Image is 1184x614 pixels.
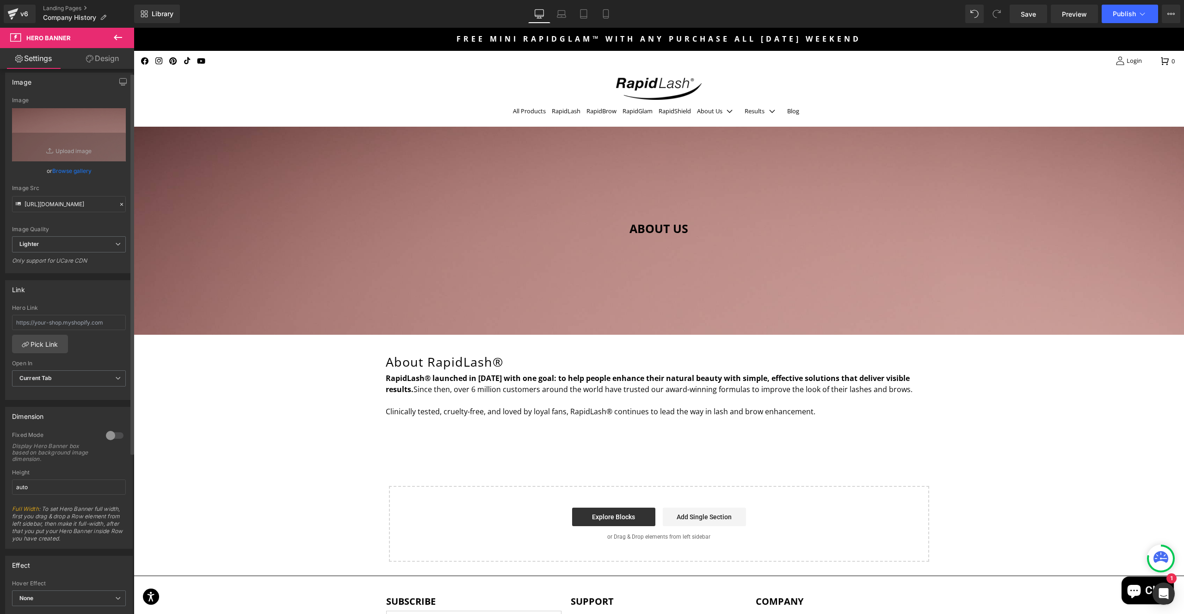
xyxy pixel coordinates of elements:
[1017,23,1050,43] a: 0
[12,407,44,420] div: Dimension
[43,5,134,12] a: Landing Pages
[12,226,126,233] div: Image Quality
[12,505,126,548] span: : To set Hero Banner full width, first you drag & drop a Row element from left sidebar, then make...
[482,48,568,72] img: rapidlash
[252,345,799,367] p: Since then, over 6 million customers around the world have trusted our award-winning formulas to ...
[611,73,647,94] summary: Results
[12,556,30,569] div: Effect
[1062,9,1087,19] span: Preview
[9,561,25,577] button: Accessibility Widget
[252,345,776,367] strong: RapidLash® launched in [DATE] with one goal: to help people enhance their natural beauty with sim...
[528,5,550,23] a: Desktop
[563,79,589,87] span: About Us
[43,14,96,21] span: Company History
[1051,5,1098,23] a: Preview
[1153,583,1175,605] div: Open Intercom Messenger
[379,73,666,94] nav: Translation missing: en.navigation.header.main_nav
[134,5,180,23] a: New Library
[12,360,126,367] div: Open In
[12,443,95,462] div: Display Hero Banner box based on background image dimension.
[1021,9,1036,19] span: Save
[12,479,126,495] input: auto
[573,5,595,23] a: Tablet
[654,73,666,94] a: Blog
[12,469,126,476] div: Height
[379,73,412,94] a: All Products
[978,28,1013,38] a: Login
[453,79,483,87] span: RapidBrow
[418,79,447,87] span: RapidLash
[525,73,557,94] a: RapidShield
[253,583,428,603] input: Enter your email address...
[12,166,126,176] div: or
[654,79,666,87] span: Blog
[252,378,799,389] p: Clinically tested, cruelty-free, and loved by loyal fans, RapidLash® continues to lead the way in...
[595,5,617,23] a: Mobile
[12,305,126,311] div: Hero Link
[611,79,631,87] span: Results
[489,79,519,87] span: RapidGlam
[1102,5,1158,23] button: Publish
[12,335,68,353] a: Pick Link
[19,240,39,247] b: Lighter
[152,10,173,18] span: Library
[12,315,126,330] input: https://your-shop.myshopify.com
[525,79,557,87] span: RapidShield
[453,73,483,94] a: RapidBrow
[270,506,781,512] p: or Drag & Drop elements from left sidebar
[19,595,34,602] b: None
[489,73,519,94] a: RapidGlam
[418,73,447,94] a: RapidLash
[12,185,126,191] div: Image Src
[69,48,136,69] a: Design
[323,6,728,16] p: Free Mini RapidGlam™ with any purchase all [DATE] Weekend
[12,281,25,294] div: Link
[12,196,126,212] input: Link
[12,97,126,104] div: Image
[12,580,126,587] div: Hover Effect
[12,505,39,512] a: Full Width
[563,73,605,94] summary: About Us
[12,73,31,86] div: Image
[12,431,97,441] div: Fixed Mode
[26,34,71,42] span: Hero Banner
[529,480,612,498] a: Add Single Section
[987,5,1006,23] button: Redo
[4,5,36,23] a: v6
[52,163,92,179] a: Browse gallery
[18,8,30,20] div: v6
[19,375,52,381] b: Current Tab
[12,257,126,270] div: Only support for UCare CDN
[550,5,573,23] a: Laptop
[438,480,522,498] a: Explore Blocks
[965,5,984,23] button: Undo
[1038,24,1041,43] span: 0
[1113,10,1136,18] span: Publish
[252,330,799,338] h1: About RapidLash®
[379,79,412,87] span: All Products
[1162,5,1180,23] button: More
[985,549,1043,579] inbox-online-store-chat: Shopify online store chat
